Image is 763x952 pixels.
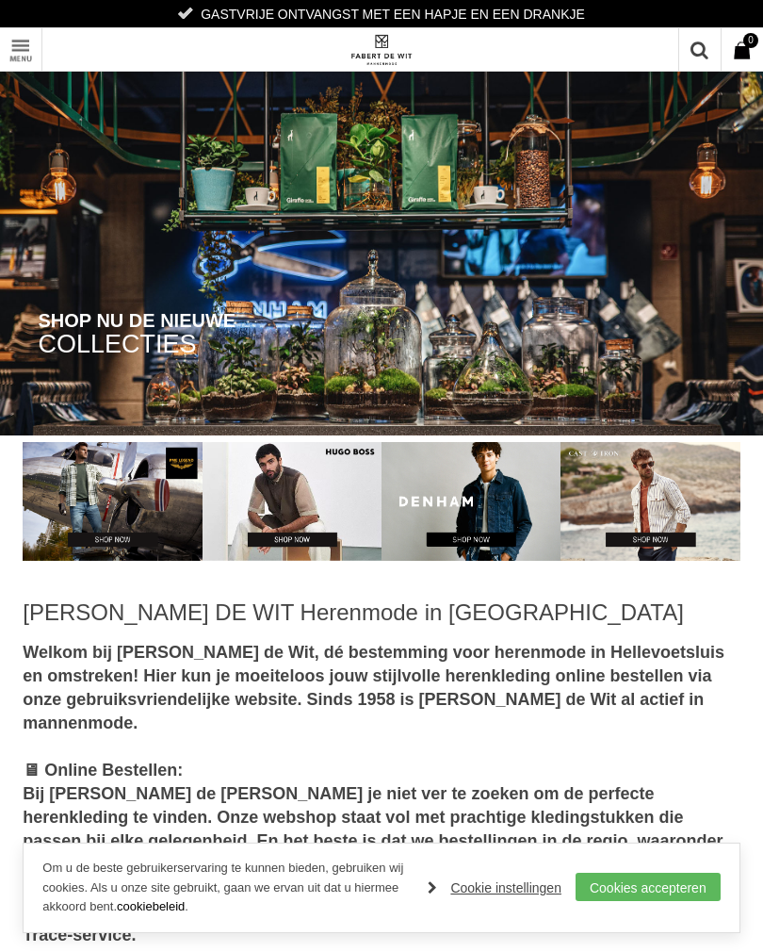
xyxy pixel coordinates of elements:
[117,899,185,913] a: cookiebeleid
[381,442,560,561] img: Denham
[203,28,561,71] a: Fabert de Wit
[743,33,758,48] span: 0
[23,442,202,561] img: PME
[576,873,721,901] a: Cookies accepteren
[349,34,414,66] img: Fabert de Wit
[428,874,561,902] a: Cookie instellingen
[560,442,739,561] img: Cast Iron
[203,442,381,561] img: Hugo Boss
[42,859,409,917] p: Om u de beste gebruikerservaring te kunnen bieden, gebruiken wij cookies. Als u onze site gebruik...
[39,331,197,358] span: COLLECTIES
[23,599,739,627] h1: [PERSON_NAME] DE WIT Herenmode in [GEOGRAPHIC_DATA]
[39,310,236,331] span: SHOP NU DE NIEUWE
